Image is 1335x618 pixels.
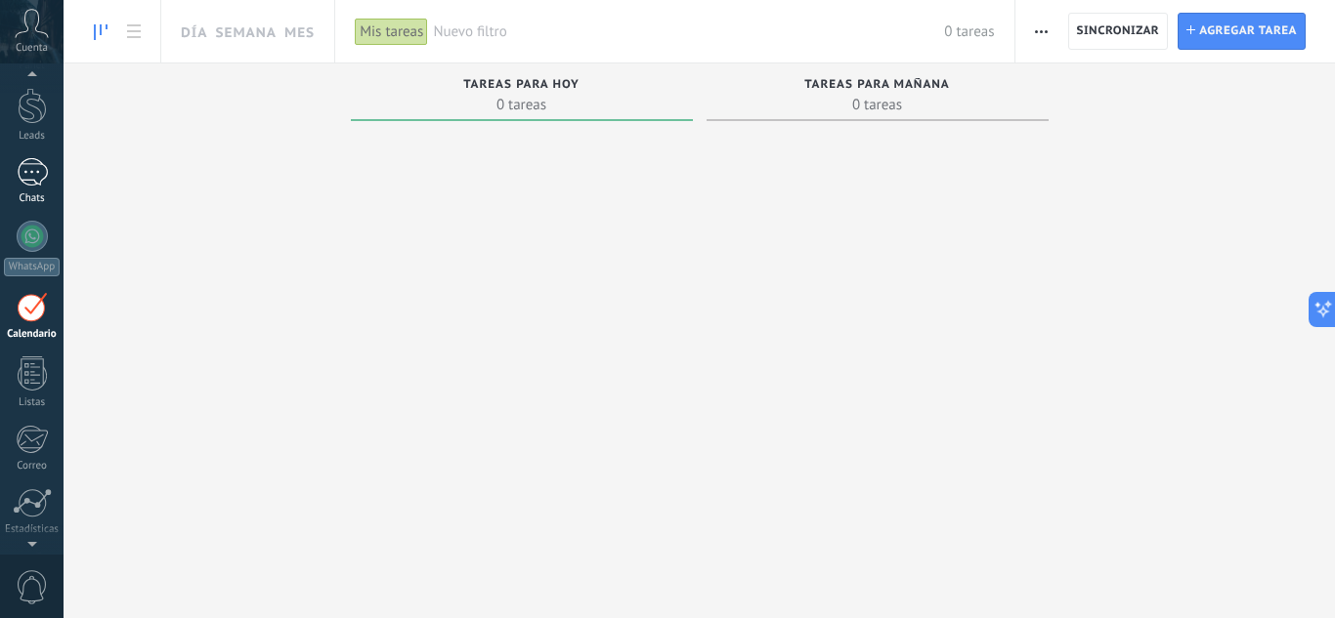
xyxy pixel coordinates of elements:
button: Más [1027,13,1055,50]
span: 0 tareas [716,95,1039,114]
button: Sincronizar [1068,13,1169,50]
span: Tareas para hoy [463,78,580,92]
a: To-do line [84,13,117,51]
span: Nuevo filtro [433,22,944,41]
div: Tareas para mañana [716,78,1039,95]
span: Sincronizar [1077,25,1160,37]
div: Calendario [4,328,61,341]
span: Cuenta [16,42,48,55]
span: Agregar tarea [1199,14,1297,49]
span: 0 tareas [944,22,994,41]
div: Estadísticas [4,523,61,536]
span: Tareas para mañana [804,78,950,92]
div: Mis tareas [355,18,428,46]
div: Listas [4,396,61,409]
div: Correo [4,460,61,473]
a: To-do list [117,13,151,51]
span: 0 tareas [361,95,683,114]
div: WhatsApp [4,258,60,276]
div: Tareas para hoy [361,78,683,95]
div: Leads [4,130,61,143]
div: Chats [4,192,61,205]
button: Agregar tarea [1178,13,1306,50]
